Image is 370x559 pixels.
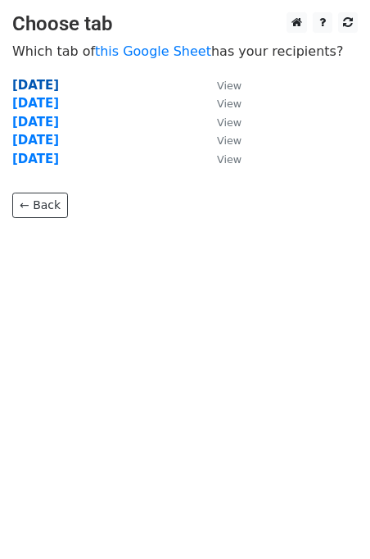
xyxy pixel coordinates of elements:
iframe: Chat Widget [288,480,370,559]
a: [DATE] [12,78,59,93]
a: View [201,78,241,93]
a: [DATE] [12,133,59,148]
a: this Google Sheet [95,43,211,59]
a: [DATE] [12,115,59,130]
a: View [201,152,241,166]
a: View [201,133,241,148]
p: Which tab of has your recipients? [12,43,358,60]
a: ← Back [12,193,68,218]
small: View [217,134,241,147]
small: View [217,98,241,110]
small: View [217,116,241,129]
h3: Choose tab [12,12,358,36]
a: View [201,115,241,130]
a: [DATE] [12,96,59,111]
a: [DATE] [12,152,59,166]
small: View [217,153,241,166]
a: View [201,96,241,111]
small: View [217,80,241,92]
